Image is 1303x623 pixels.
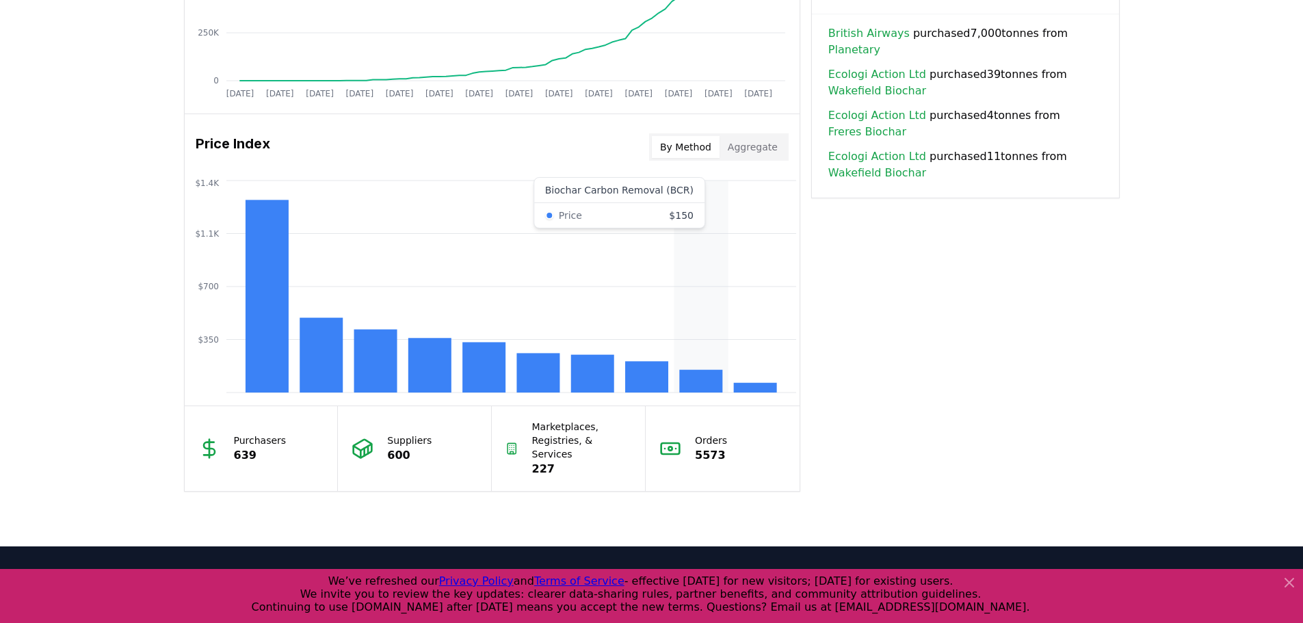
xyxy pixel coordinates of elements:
tspan: [DATE] [425,89,453,98]
tspan: 0 [213,76,219,85]
a: Ecologi Action Ltd [828,148,926,165]
p: Orders [695,434,727,447]
a: British Airways [828,25,910,42]
tspan: $350 [198,335,219,345]
tspan: [DATE] [744,89,772,98]
a: Planetary [828,42,880,58]
tspan: $1.4K [195,178,220,188]
a: Ecologi Action Ltd [828,66,926,83]
tspan: [DATE] [465,89,493,98]
tspan: $700 [198,282,219,291]
tspan: [DATE] [544,89,572,98]
p: Suppliers [387,434,432,447]
button: By Method [652,136,720,158]
p: 227 [532,461,632,477]
tspan: [DATE] [345,89,373,98]
tspan: [DATE] [664,89,692,98]
tspan: [DATE] [705,89,733,98]
tspan: [DATE] [265,89,293,98]
span: purchased 4 tonnes from [828,107,1103,140]
tspan: [DATE] [385,89,413,98]
p: 600 [387,447,432,464]
tspan: [DATE] [505,89,533,98]
tspan: 250K [198,28,220,38]
a: Freres Biochar [828,124,906,140]
span: purchased 7,000 tonnes from [828,25,1103,58]
span: purchased 39 tonnes from [828,66,1103,99]
a: Wakefield Biochar [828,83,926,99]
tspan: [DATE] [624,89,653,98]
a: Ecologi Action Ltd [828,107,926,124]
p: Purchasers [234,434,287,447]
p: 639 [234,447,287,464]
p: Marketplaces, Registries, & Services [532,420,632,461]
tspan: [DATE] [306,89,334,98]
span: purchased 11 tonnes from [828,148,1103,181]
p: 5573 [695,447,727,464]
tspan: [DATE] [585,89,613,98]
h3: Price Index [196,133,270,161]
tspan: $1.1K [195,229,220,239]
button: Aggregate [720,136,786,158]
tspan: [DATE] [226,89,254,98]
a: Wakefield Biochar [828,165,926,181]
